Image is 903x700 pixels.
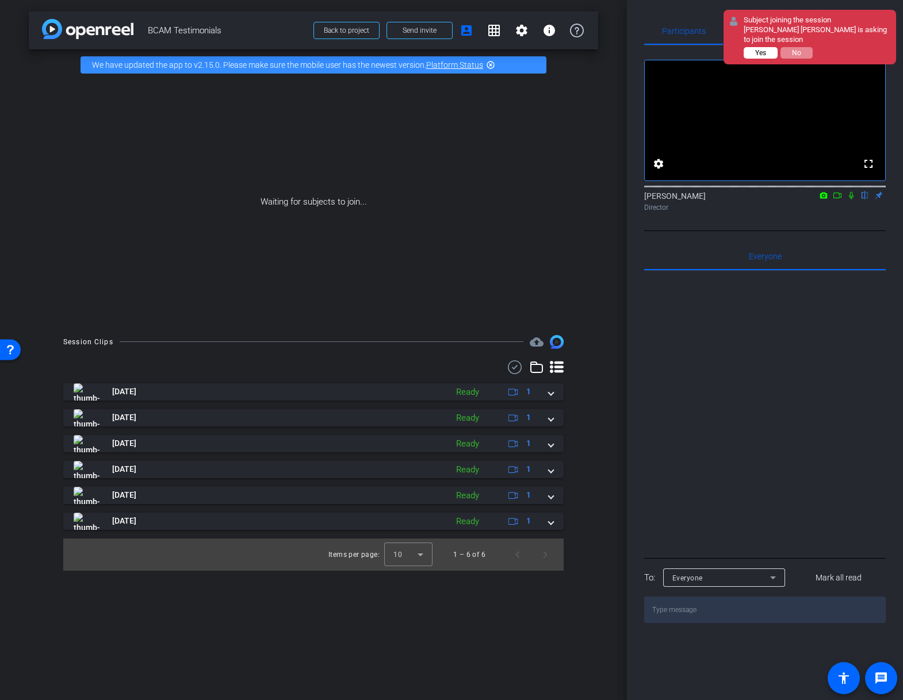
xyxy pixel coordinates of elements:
div: 1 – 6 of 6 [453,549,485,560]
span: [DATE] [112,515,136,527]
div: Ready [450,463,485,476]
mat-expansion-panel-header: thumb-nail[DATE]Ready1 [63,383,564,401]
button: Next page [531,541,559,568]
span: Destinations for your clips [530,335,544,349]
span: Send invite [403,26,437,35]
mat-icon: flip [858,190,872,200]
mat-icon: message [874,671,888,685]
div: Session Clips [63,336,113,348]
button: No [780,47,813,59]
span: BCAM Testimonials [148,19,307,42]
img: thumb-nail [74,487,100,504]
img: thumb-nail [74,513,100,530]
span: 1 [526,386,531,398]
button: Mark all read [792,567,886,588]
div: Waiting for subjects to join... [29,80,598,324]
span: [DATE] [112,411,136,424]
span: [DATE] [112,489,136,501]
div: Director [644,202,886,213]
span: Participants [662,27,706,35]
mat-icon: cloud_upload [530,335,544,349]
div: [PERSON_NAME] [PERSON_NAME] is asking to join the session [744,25,890,45]
mat-icon: settings [515,24,529,37]
mat-icon: accessibility [837,671,851,685]
img: Session clips [550,335,564,349]
mat-icon: grid_on [487,24,501,37]
div: To: [644,571,655,584]
span: Yes [755,49,766,57]
mat-icon: settings [652,157,665,171]
div: Items per page: [328,549,380,560]
img: thumb-nail [74,383,100,401]
span: 1 [526,489,531,501]
span: Mark all read [816,572,862,584]
mat-expansion-panel-header: thumb-nail[DATE]Ready1 [63,461,564,478]
button: Back to project [313,22,380,39]
span: 1 [526,411,531,424]
div: Ready [450,437,485,451]
span: No [792,49,801,57]
div: Ready [450,411,485,425]
div: [PERSON_NAME] [644,190,886,213]
span: [DATE] [112,437,136,449]
span: 1 [526,515,531,527]
mat-expansion-panel-header: thumb-nail[DATE]Ready1 [63,487,564,504]
button: Send invite [387,22,453,39]
div: Ready [450,489,485,502]
span: 1 [526,463,531,475]
div: We have updated the app to v2.15.0. Please make sure the mobile user has the newest version. [81,56,546,74]
span: 1 [526,437,531,449]
button: Previous page [504,541,531,568]
div: Subject joining the session [744,16,890,25]
img: thumb-nail [74,409,100,426]
mat-expansion-panel-header: thumb-nail[DATE]Ready1 [63,435,564,452]
button: Yes [744,47,778,59]
span: [DATE] [112,386,136,398]
mat-expansion-panel-header: thumb-nail[DATE]Ready1 [63,409,564,426]
span: Everyone [749,252,782,260]
div: Ready [450,386,485,399]
div: Ready [450,515,485,528]
img: app-logo [42,19,133,39]
mat-icon: highlight_off [486,60,495,70]
mat-icon: info [542,24,556,37]
a: Platform Status [426,60,483,70]
img: thumb-nail [74,435,100,452]
img: thumb-nail [74,461,100,478]
span: Back to project [324,26,369,34]
mat-expansion-panel-header: thumb-nail[DATE]Ready1 [63,513,564,530]
span: Everyone [672,574,703,582]
mat-icon: fullscreen [862,157,875,171]
mat-icon: account_box [460,24,473,37]
span: [DATE] [112,463,136,475]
